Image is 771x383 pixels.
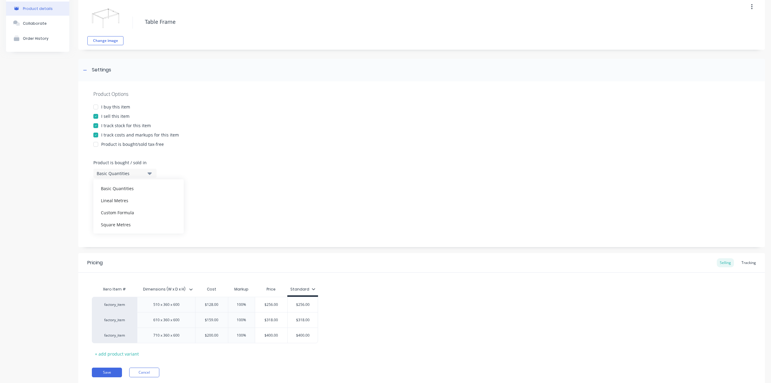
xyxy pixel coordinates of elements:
[92,328,318,343] div: factory_item710 x 360 x 600$200.00100%$400.00$400.00
[93,206,184,218] div: Custom Formula
[255,312,288,328] div: $318.00
[288,328,318,343] div: $400.00
[23,6,53,11] div: Product details
[228,283,255,295] div: Markup
[101,113,130,119] div: I sell this item
[6,16,69,31] button: Collaborate
[717,258,734,267] div: Selling
[148,316,184,324] div: 610 x 360 x 600
[290,287,315,292] div: Standard
[226,297,257,312] div: 100%
[129,368,159,377] button: Cancel
[93,90,750,98] div: Product Options
[142,15,677,29] textarea: Table Frame
[98,333,131,338] div: factory_item
[101,141,164,147] div: Product is bought/sold tax-free
[97,170,145,177] div: Basic Quantities
[195,283,228,295] div: Cost
[90,3,120,33] img: file
[101,104,130,110] div: I buy this item
[92,283,137,295] div: Xero Item #
[288,297,318,312] div: $256.00
[101,132,179,138] div: I track costs and markups for this item
[92,66,111,74] div: Settings
[195,328,228,343] div: $200.00
[92,297,318,312] div: factory_item510 x 360 x 600$128.00100%$256.00$256.00
[87,36,123,45] button: Change image
[92,349,142,359] div: + add product variant
[87,259,103,266] div: Pricing
[255,328,288,343] div: $400.00
[23,21,47,26] div: Collaborate
[101,122,151,129] div: I track stock for this item
[93,159,154,166] label: Product is bought / sold in
[288,312,318,328] div: $318.00
[93,194,184,206] div: Lineal Metres
[137,283,195,295] div: Dimensions (W x D x H)
[255,283,288,295] div: Price
[226,312,257,328] div: 100%
[226,328,257,343] div: 100%
[255,297,288,312] div: $256.00
[93,169,157,178] button: Basic Quantities
[738,258,759,267] div: Tracking
[195,312,228,328] div: $159.00
[148,301,184,309] div: 510 x 360 x 600
[92,312,318,328] div: factory_item610 x 360 x 600$159.00100%$318.00$318.00
[98,302,131,307] div: factory_item
[195,297,228,312] div: $128.00
[92,368,122,377] button: Save
[93,182,184,194] div: Basic Quantities
[137,282,192,297] div: Dimensions (W x D x H)
[148,331,184,339] div: 710 x 360 x 600
[93,218,184,231] div: Square Metres
[6,31,69,46] button: Order History
[23,36,48,41] div: Order History
[98,317,131,323] div: factory_item
[6,2,69,16] button: Product details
